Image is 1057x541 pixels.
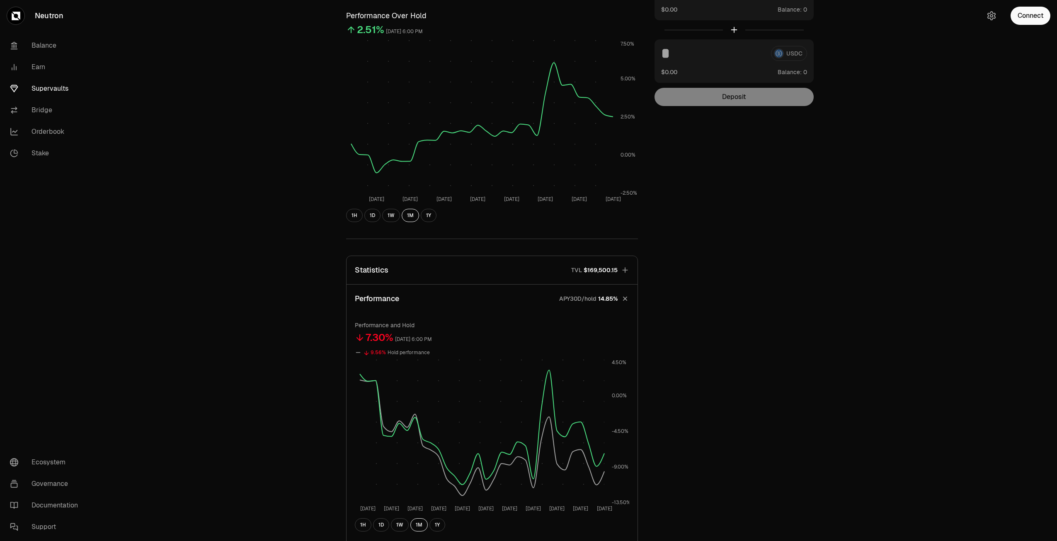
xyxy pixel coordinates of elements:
tspan: [DATE] [549,505,565,512]
button: 1W [391,518,409,531]
tspan: [DATE] [526,505,541,512]
tspan: [DATE] [402,196,418,203]
button: StatisticsTVL$169,500.15 [347,256,638,284]
button: 1Y [421,209,436,222]
button: $0.00 [661,5,677,14]
button: 1M [410,518,428,531]
div: [DATE] 6:00 PM [395,335,432,344]
div: 7.30% [366,331,393,344]
tspan: [DATE] [538,196,553,203]
a: Orderbook [3,121,90,142]
tspan: 4.50% [612,359,626,366]
a: Earn [3,56,90,78]
p: Statistics [355,264,388,276]
div: 9.56% [371,348,386,357]
div: Hold performance [388,348,430,357]
a: Ecosystem [3,452,90,473]
button: 1W [382,209,400,222]
a: Balance [3,35,90,56]
a: Supervaults [3,78,90,99]
a: Governance [3,473,90,495]
tspan: [DATE] [431,505,446,512]
tspan: 7.50% [621,41,634,47]
span: Balance: [778,5,802,14]
button: 1H [346,209,363,222]
a: Stake [3,142,90,164]
tspan: 0.00% [612,392,627,399]
tspan: -4.50% [612,428,628,435]
p: Performance and Hold [355,321,629,329]
button: 1D [364,209,381,222]
tspan: [DATE] [478,505,494,512]
tspan: [DATE] [470,196,485,203]
span: Balance: [778,68,802,76]
tspan: -9.00% [612,464,628,470]
span: $169,500.15 [584,266,618,274]
tspan: [DATE] [572,196,587,203]
tspan: [DATE] [407,505,423,512]
tspan: 2.50% [621,114,635,120]
tspan: [DATE] [384,505,399,512]
button: $0.00 [661,68,677,76]
h3: Performance Over Hold [346,10,638,22]
button: Connect [1011,7,1050,25]
tspan: -2.50% [621,190,637,196]
button: 1D [373,518,389,531]
tspan: [DATE] [436,196,452,203]
tspan: 5.00% [621,75,635,82]
tspan: -13.50% [612,499,630,506]
p: TVL [571,266,582,274]
button: 1H [355,518,371,531]
a: Support [3,516,90,538]
tspan: [DATE] [597,505,612,512]
p: Performance [355,293,399,304]
tspan: [DATE] [455,505,470,512]
tspan: [DATE] [502,505,517,512]
tspan: [DATE] [360,505,376,512]
span: 14.85% [598,295,618,303]
tspan: [DATE] [504,196,519,203]
button: PerformanceAPY30D/hold14.85% [347,285,638,313]
a: Bridge [3,99,90,121]
div: 2.51% [357,23,384,36]
p: APY30D/hold [559,295,596,303]
tspan: [DATE] [369,196,384,203]
div: [DATE] 6:00 PM [386,27,423,36]
button: 1Y [429,518,445,531]
tspan: [DATE] [606,196,621,203]
tspan: [DATE] [573,505,588,512]
a: Documentation [3,495,90,516]
button: 1M [402,209,419,222]
tspan: 0.00% [621,152,635,158]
